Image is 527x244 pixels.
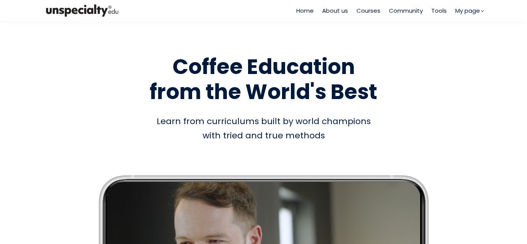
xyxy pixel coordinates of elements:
[455,6,483,15] a: My page
[356,6,380,15] a: Courses
[455,6,480,15] span: My page
[322,6,348,15] a: About us
[389,6,423,15] a: Community
[44,3,121,19] img: bc390a18feecddb333977e298b3a00a1.png
[44,54,483,104] h1: Coffee Education from the World's Best
[44,114,483,143] div: Learn from curriculums built by world champions with tried and true methods
[431,6,447,15] a: Tools
[296,6,314,15] a: Home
